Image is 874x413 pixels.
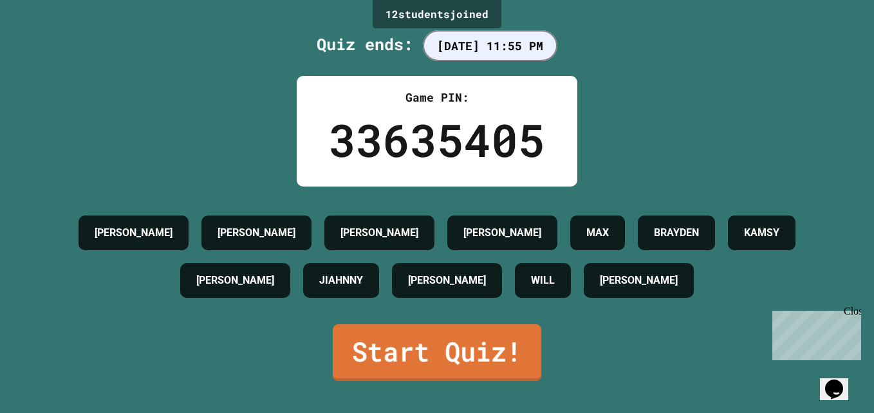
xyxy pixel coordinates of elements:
[408,273,486,288] h4: [PERSON_NAME]
[340,225,418,241] h4: [PERSON_NAME]
[317,32,557,57] div: Quiz ends:
[333,324,541,381] a: Start Quiz!
[820,362,861,400] iframe: chat widget
[423,30,557,61] span: [DATE] 11:55 PM
[218,225,295,241] h4: [PERSON_NAME]
[5,5,89,82] div: Chat with us now!Close
[586,225,609,241] h4: MAX
[463,225,541,241] h4: [PERSON_NAME]
[531,273,555,288] h4: WILL
[196,273,274,288] h4: [PERSON_NAME]
[319,273,363,288] h4: JIAHNNY
[744,225,779,241] h4: KAMSY
[600,273,678,288] h4: [PERSON_NAME]
[767,306,861,360] iframe: chat widget
[95,225,172,241] h4: [PERSON_NAME]
[654,225,699,241] h4: BRAYDEN
[329,106,545,174] div: 33635405
[329,89,545,106] div: Game PIN:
